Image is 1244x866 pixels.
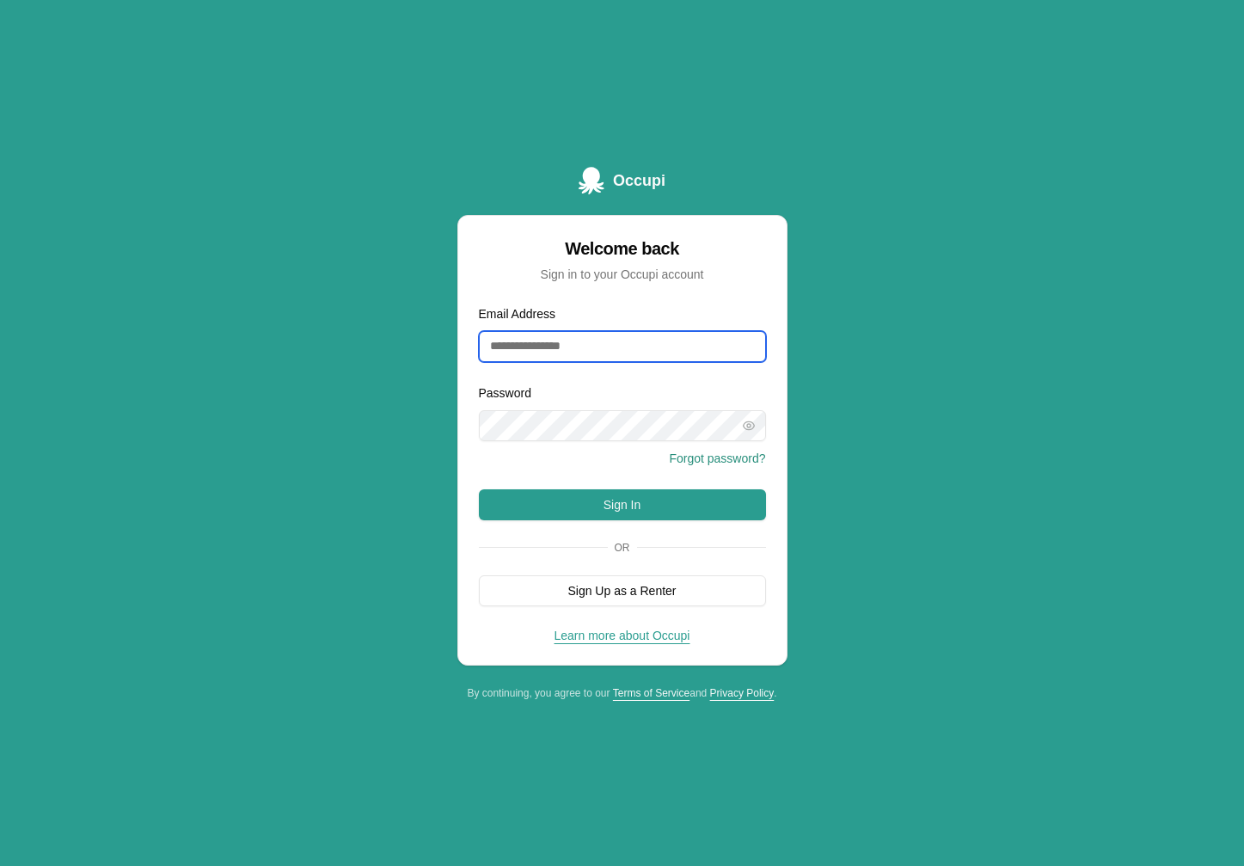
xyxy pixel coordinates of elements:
a: Occupi [579,167,665,194]
label: Password [479,386,531,400]
div: Sign in to your Occupi account [479,266,766,283]
div: Welcome back [479,236,766,261]
button: Forgot password? [669,450,765,467]
label: Email Address [479,307,555,321]
button: Sign Up as a Renter [479,575,766,606]
span: Or [608,541,637,555]
span: Occupi [613,169,665,193]
a: Terms of Service [613,687,689,699]
a: Learn more about Occupi [555,629,690,642]
a: Privacy Policy [710,687,775,699]
div: By continuing, you agree to our and . [457,686,787,700]
button: Sign In [479,489,766,520]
